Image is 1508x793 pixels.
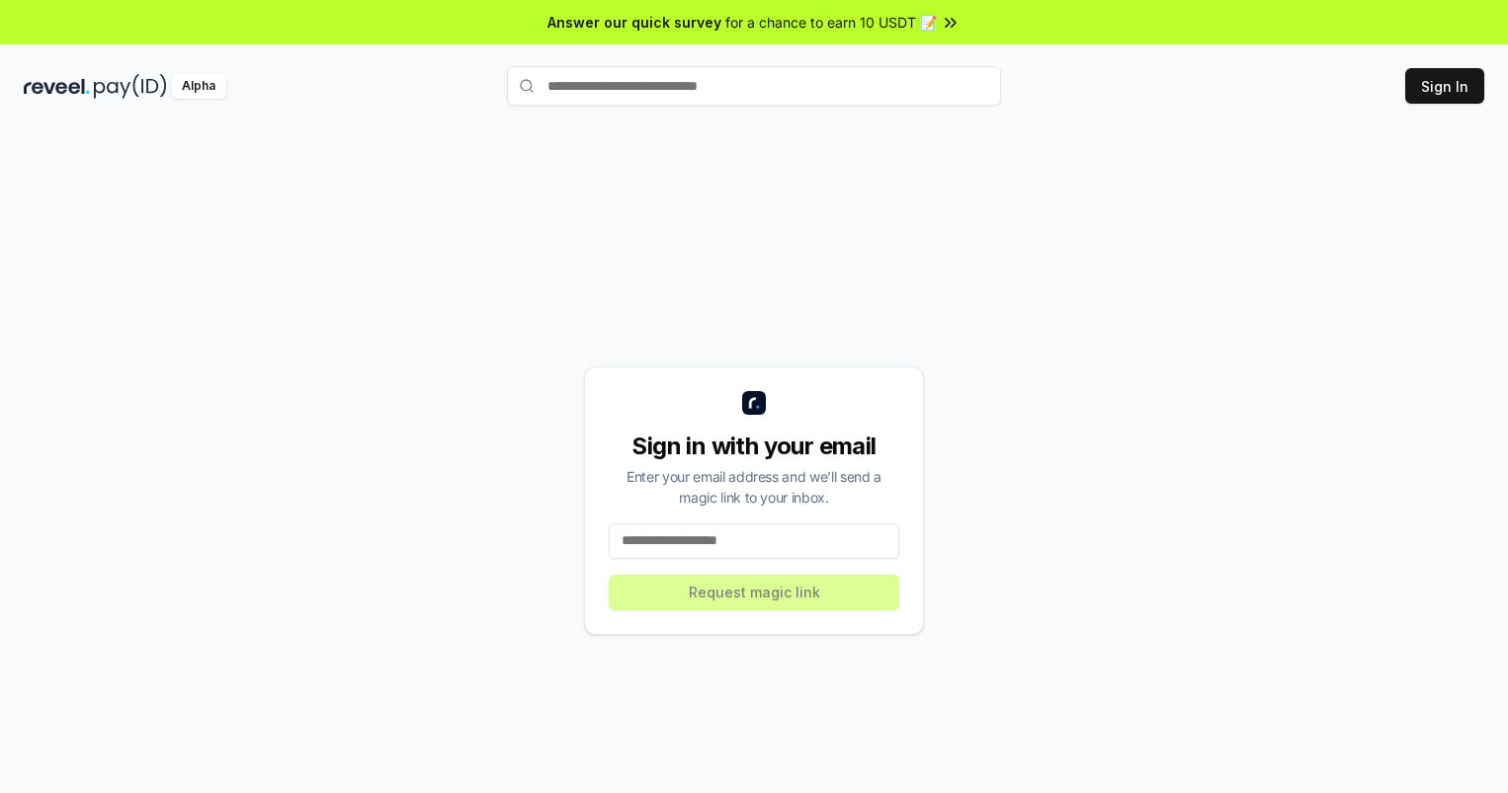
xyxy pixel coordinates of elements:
div: Enter your email address and we’ll send a magic link to your inbox. [609,466,899,508]
img: reveel_dark [24,74,90,99]
span: Answer our quick survey [547,12,721,33]
div: Sign in with your email [609,431,899,462]
button: Sign In [1405,68,1484,104]
div: Alpha [171,74,226,99]
span: for a chance to earn 10 USDT 📝 [725,12,937,33]
img: pay_id [94,74,167,99]
img: logo_small [742,391,766,415]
